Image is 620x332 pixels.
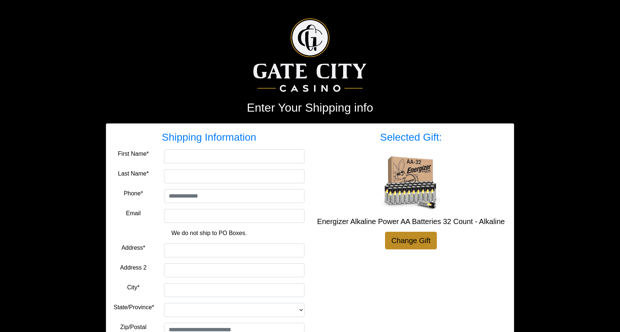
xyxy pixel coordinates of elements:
[127,283,140,292] label: City*
[119,229,299,238] p: We do not ship to PO Boxes.
[118,169,149,178] label: Last Name*
[124,189,143,198] label: Phone*
[253,18,366,92] img: Logo
[121,243,145,252] label: Address*
[106,101,514,115] h2: Enter Your Shipping info
[120,263,147,272] label: Address 2
[114,131,304,144] h3: Shipping Information
[382,152,441,211] img: Energizer Alkaline Power AA Batteries 32 Count - Alkaline
[126,209,141,218] label: Email
[118,149,149,158] label: First Name*
[385,232,437,249] a: Change Gift
[316,131,506,144] h3: Selected Gift:
[316,217,506,226] h5: Energizer Alkaline Power AA Batteries 32 Count - Alkaline
[114,303,154,312] label: State/Province*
